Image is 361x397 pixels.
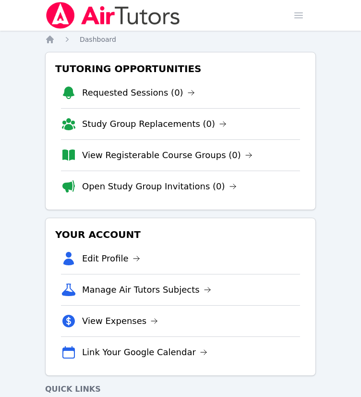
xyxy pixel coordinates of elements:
a: Open Study Group Invitations (0) [82,180,237,193]
a: Link Your Google Calendar [82,346,207,359]
h3: Your Account [53,226,308,243]
nav: Breadcrumb [45,35,316,44]
h4: Quick Links [45,384,316,395]
a: View Registerable Course Groups (0) [82,149,253,162]
a: Edit Profile [82,252,140,265]
a: Manage Air Tutors Subjects [82,283,211,297]
a: Requested Sessions (0) [82,86,195,99]
a: View Expenses [82,314,158,328]
img: Air Tutors [45,2,181,29]
a: Study Group Replacements (0) [82,117,227,131]
span: Dashboard [80,36,116,43]
a: Dashboard [80,35,116,44]
h3: Tutoring Opportunities [53,60,308,77]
